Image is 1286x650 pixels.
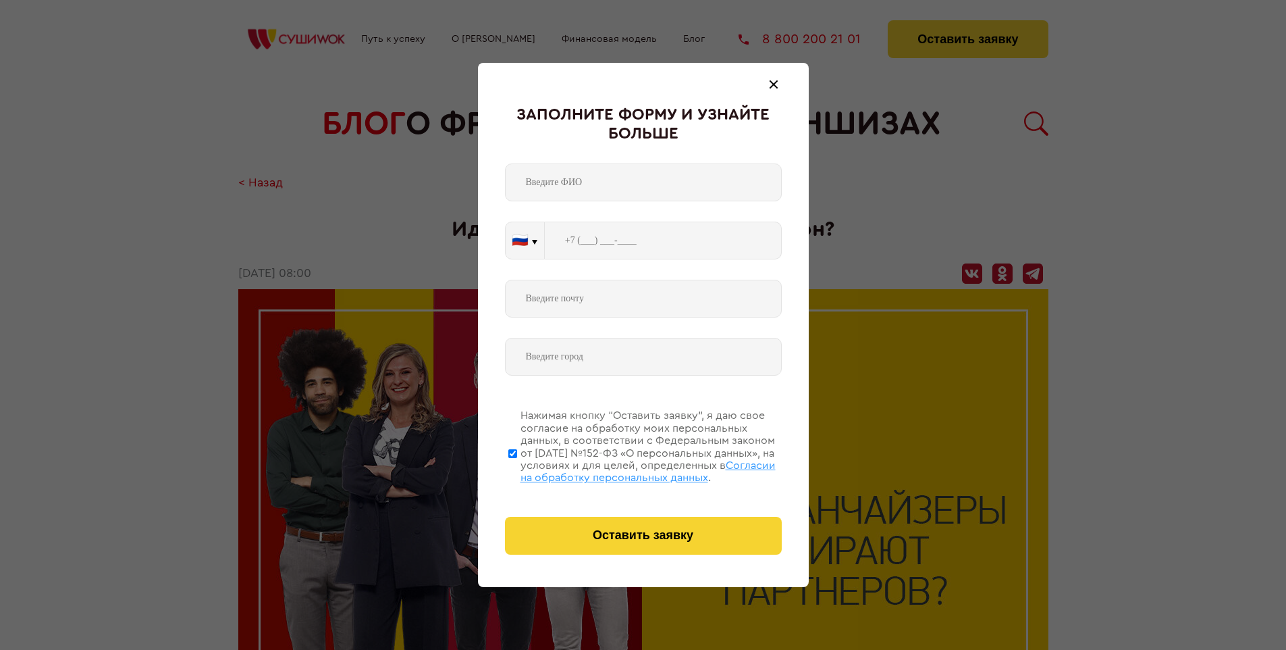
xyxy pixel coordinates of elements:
[505,164,782,201] input: Введите ФИО
[520,460,776,483] span: Согласии на обработку персональных данных
[505,106,782,143] div: Заполните форму и узнайте больше
[545,222,782,259] input: +7 (___) ___-____
[505,517,782,555] button: Оставить заявку
[505,338,782,376] input: Введите город
[506,222,544,259] button: 🇷🇺
[505,280,782,318] input: Введите почту
[520,409,782,484] div: Нажимая кнопку “Оставить заявку”, я даю свое согласие на обработку моих персональных данных, в со...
